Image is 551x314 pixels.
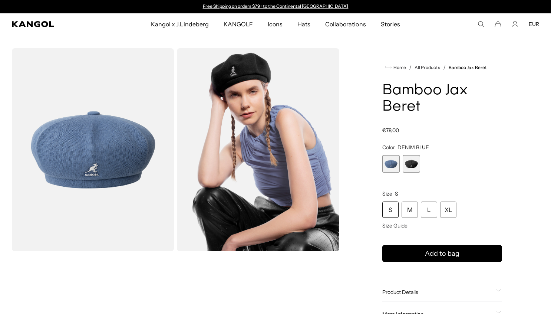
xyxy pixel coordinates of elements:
[268,13,283,35] span: Icons
[382,202,399,218] div: S
[199,4,352,10] div: 1 of 2
[325,13,366,35] span: Collaborations
[297,13,310,35] span: Hats
[440,63,446,72] li: /
[415,65,440,70] a: All Products
[382,127,399,134] span: €78,00
[290,13,318,35] a: Hats
[12,48,174,251] img: color-denim-blue
[151,13,209,35] span: Kangol x J.Lindeberg
[177,48,339,251] img: black
[403,155,420,173] div: 2 of 2
[403,155,420,173] label: Black
[421,202,437,218] div: L
[382,289,493,295] span: Product Details
[402,202,418,218] div: M
[440,202,456,218] div: XL
[382,155,400,173] label: DENIM BLUE
[382,82,502,115] h1: Bamboo Jax Beret
[381,13,400,35] span: Stories
[382,190,392,197] span: Size
[199,4,352,10] div: Announcement
[382,155,400,173] div: 1 of 2
[512,21,518,27] a: Account
[495,21,501,27] button: Cart
[224,13,253,35] span: KANGOLF
[143,13,216,35] a: Kangol x J.Lindeberg
[395,190,398,197] span: S
[392,65,406,70] span: Home
[199,4,352,10] slideshow-component: Announcement bar
[478,21,484,27] summary: Search here
[373,13,408,35] a: Stories
[406,63,412,72] li: /
[382,222,408,229] span: Size Guide
[382,63,502,72] nav: breadcrumbs
[529,21,539,27] button: EUR
[216,13,260,35] a: KANGOLF
[203,3,349,9] a: Free Shipping on orders $79+ to the Continental [GEOGRAPHIC_DATA]
[425,249,459,259] span: Add to bag
[382,245,502,262] button: Add to bag
[318,13,373,35] a: Collaborations
[385,64,406,71] a: Home
[382,144,395,151] span: Color
[449,65,486,70] a: Bamboo Jax Beret
[397,144,429,151] span: DENIM BLUE
[12,21,100,27] a: Kangol
[260,13,290,35] a: Icons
